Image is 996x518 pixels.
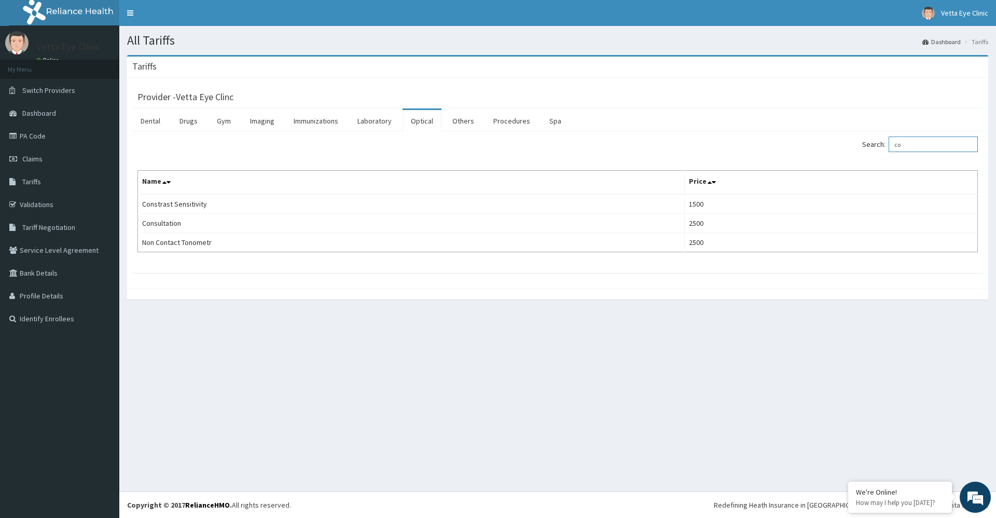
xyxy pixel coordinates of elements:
[22,177,41,186] span: Tariffs
[444,110,482,132] a: Others
[54,58,174,72] div: Chat with us now
[941,8,988,18] span: Vetta Eye Clinic
[856,487,944,497] div: We're Online!
[862,137,978,152] label: Search:
[922,7,935,20] img: User Image
[349,110,400,132] a: Laboratory
[60,131,143,236] span: We're online!
[922,37,961,46] a: Dashboard
[684,214,977,233] td: 2500
[403,110,441,132] a: Optical
[856,498,944,507] p: How may I help you today?
[138,194,685,214] td: Constrast Sensitivity
[119,492,996,518] footer: All rights reserved.
[171,110,206,132] a: Drugs
[209,110,239,132] a: Gym
[138,233,685,252] td: Non Contact Tonometr
[132,110,169,132] a: Dental
[138,171,685,195] th: Name
[36,42,100,51] p: Vetta Eye Clinic
[137,92,233,102] h3: Provider - Vetta Eye Clinc
[22,154,43,163] span: Claims
[285,110,347,132] a: Immunizations
[19,52,42,78] img: d_794563401_company_1708531726252_794563401
[5,31,29,54] img: User Image
[185,500,230,510] a: RelianceHMO
[22,108,56,118] span: Dashboard
[541,110,570,132] a: Spa
[485,110,538,132] a: Procedures
[127,34,988,47] h1: All Tariffs
[5,283,198,320] textarea: Type your message and hit 'Enter'
[684,194,977,214] td: 1500
[22,223,75,232] span: Tariff Negotiation
[684,233,977,252] td: 2500
[138,214,685,233] td: Consultation
[36,57,61,64] a: Online
[962,37,988,46] li: Tariffs
[132,62,157,71] h3: Tariffs
[889,137,978,152] input: Search:
[22,86,75,95] span: Switch Providers
[684,171,977,195] th: Price
[127,500,232,510] strong: Copyright © 2017 .
[170,5,195,30] div: Minimize live chat window
[242,110,283,132] a: Imaging
[714,500,988,510] div: Redefining Heath Insurance in [GEOGRAPHIC_DATA] using Telemedicine and Data Science!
